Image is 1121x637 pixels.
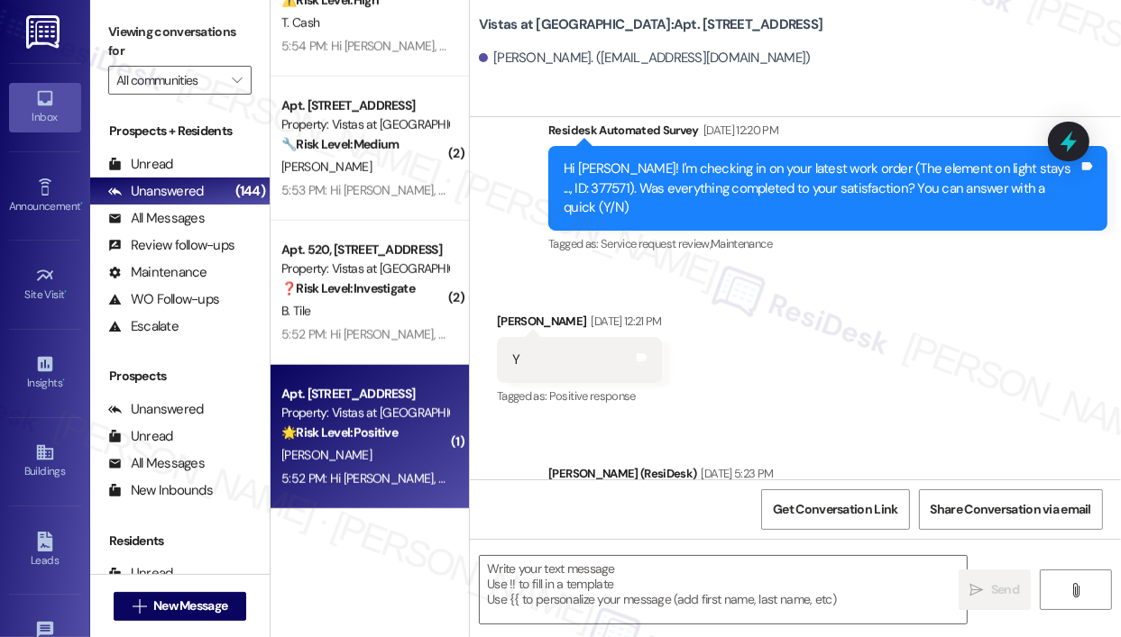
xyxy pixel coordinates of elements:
[601,236,711,251] span: Service request review ,
[108,427,173,446] div: Unread
[497,312,662,337] div: [PERSON_NAME]
[773,500,897,519] span: Get Conversation Link
[116,66,223,95] input: All communities
[80,197,83,210] span: •
[108,263,207,282] div: Maintenance
[970,583,984,597] i: 
[548,121,1107,146] div: Residesk Automated Survey
[959,569,1032,610] button: Send
[281,424,398,441] strong: 🌟 Risk Level: Positive
[108,182,204,201] div: Unanswered
[991,580,1019,599] span: Send
[9,526,81,575] a: Leads
[281,259,448,278] div: Property: Vistas at [GEOGRAPHIC_DATA]
[587,312,662,331] div: [DATE] 12:21 PM
[90,367,270,386] div: Prospects
[281,96,448,115] div: Apt. [STREET_ADDRESS]
[281,115,448,134] div: Property: Vistas at [GEOGRAPHIC_DATA]
[919,489,1103,530] button: Share Conversation via email
[479,49,811,68] div: [PERSON_NAME]. ([EMAIL_ADDRESS][DOMAIN_NAME])
[548,231,1107,257] div: Tagged as:
[281,136,399,152] strong: 🔧 Risk Level: Medium
[108,400,204,419] div: Unanswered
[90,532,270,551] div: Residents
[153,596,227,615] span: New Message
[108,564,173,583] div: Unread
[1069,583,1082,597] i: 
[231,177,270,205] div: (144)
[281,303,310,319] span: B. Tile
[62,374,65,387] span: •
[108,209,205,228] div: All Messages
[711,236,772,251] span: Maintenance
[108,290,219,309] div: WO Follow-ups
[281,241,448,259] div: Apt. 520, [STREET_ADDRESS]
[133,599,146,614] i: 
[108,454,205,473] div: All Messages
[9,260,81,309] a: Site Visit •
[281,404,448,423] div: Property: Vistas at [GEOGRAPHIC_DATA]
[232,73,242,87] i: 
[564,159,1079,217] div: Hi [PERSON_NAME]! I'm checking in on your latest work order (The element on light stays ..., ID: ...
[512,350,519,369] div: Y
[108,155,173,174] div: Unread
[26,15,63,49] img: ResiDesk Logo
[108,236,234,255] div: Review follow-ups
[497,383,662,409] div: Tagged as:
[65,286,68,298] span: •
[108,481,213,500] div: New Inbounds
[281,447,372,463] span: [PERSON_NAME]
[9,349,81,397] a: Insights •
[281,14,319,31] span: T. Cash
[549,388,636,404] span: Positive response
[90,122,270,141] div: Prospects + Residents
[9,437,81,486] a: Buildings
[931,500,1091,519] span: Share Conversation via email
[108,317,179,336] div: Escalate
[9,83,81,132] a: Inbox
[114,592,247,621] button: New Message
[697,464,774,483] div: [DATE] 5:23 PM
[281,159,372,175] span: [PERSON_NAME]
[108,18,252,66] label: Viewing conversations for
[281,280,415,296] strong: ❓ Risk Level: Investigate
[479,15,822,34] b: Vistas at [GEOGRAPHIC_DATA]: Apt. [STREET_ADDRESS]
[699,121,778,140] div: [DATE] 12:20 PM
[281,385,448,404] div: Apt. [STREET_ADDRESS]
[761,489,909,530] button: Get Conversation Link
[548,464,1107,489] div: [PERSON_NAME] (ResiDesk)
